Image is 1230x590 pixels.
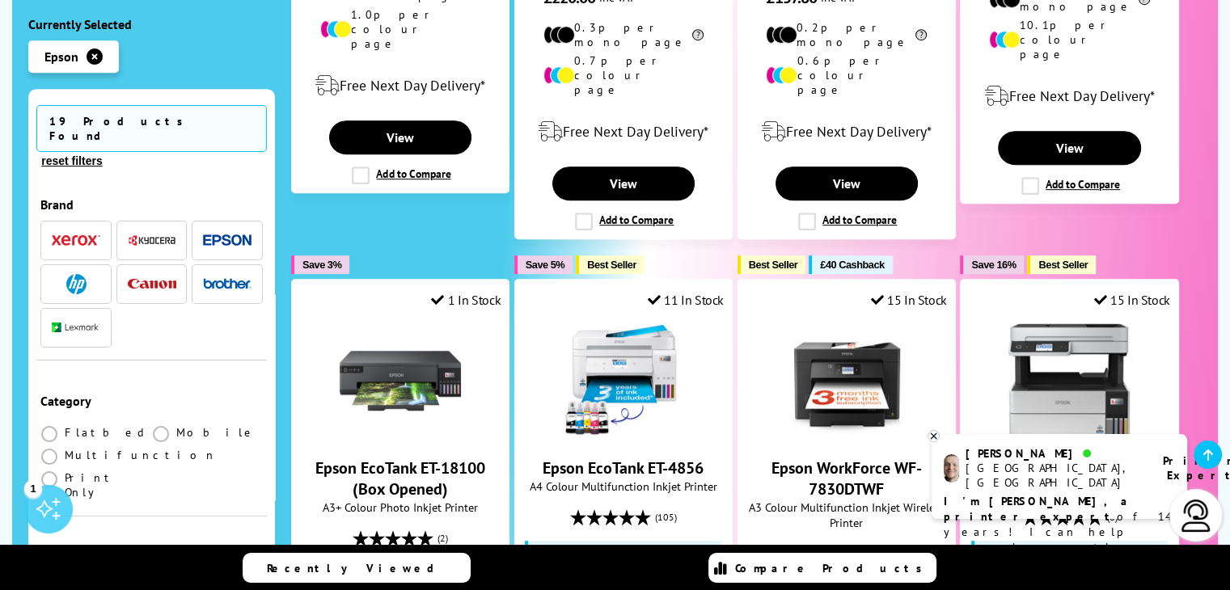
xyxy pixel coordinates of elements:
button: Save 16% [960,255,1024,274]
span: Flatbed [65,425,150,440]
img: Lexmark [52,323,100,333]
a: View [552,166,695,200]
button: Best Seller [738,255,806,274]
a: View [776,166,918,200]
div: modal_delivery [300,63,501,108]
button: £40 Cashback [809,255,892,274]
a: Epson EcoTank ET-18100 (Box Opened) [315,457,485,499]
img: Epson EcoTank ET-4856 [563,320,684,441]
img: Kyocera [128,234,176,247]
div: 15 In Stock [1093,292,1169,308]
li: 0.2p per mono page [766,20,927,49]
span: Best Seller [1038,259,1088,271]
div: Category [40,393,263,409]
button: Best Seller [1027,255,1096,274]
button: Save 3% [291,255,349,274]
span: Save 16% [971,259,1016,271]
a: Epson WorkForce WF-7830DTWF [786,428,907,445]
a: Epson EcoTank ET-18100 (Box Opened) [340,428,461,445]
button: Lexmark [47,317,105,339]
label: Add to Compare [798,213,897,230]
div: Currently Selected [28,16,275,32]
a: View [329,120,471,154]
div: 1 In Stock [431,292,501,308]
label: Add to Compare [575,213,674,230]
img: Xerox [52,235,100,247]
a: Epson EcoTank ET-4856 [543,457,704,478]
span: Multifunction [65,448,217,462]
button: HP [47,273,105,295]
li: 0.7p per colour page [543,53,704,97]
div: Brand [40,196,263,213]
button: Canon [123,273,181,295]
span: (15) [881,538,897,569]
li: 1.0p per colour page [320,7,481,51]
button: Brother [198,273,256,295]
div: [GEOGRAPHIC_DATA], [GEOGRAPHIC_DATA] [966,461,1143,490]
div: modal_delivery [969,74,1169,119]
span: Best Seller [749,259,798,271]
div: modal_delivery [523,109,724,154]
li: 0.6p per colour page [766,53,927,97]
span: 19 Products Found [36,105,267,152]
label: Add to Compare [1021,177,1120,195]
img: Epson EcoTank ET-18100 (Box Opened) [340,320,461,441]
button: reset filters [36,154,107,168]
li: 10.1p per colour page [989,18,1150,61]
label: Add to Compare [352,166,450,184]
img: Epson [203,234,251,247]
span: £40 Cashback [820,259,884,271]
span: A3+ Colour Photo Inkjet Printer [300,499,501,515]
li: 0.3p per mono page [543,20,704,49]
span: Save 3% [302,259,341,271]
p: of 14 years! I can help you choose the right product [944,494,1175,571]
div: 1 [24,479,42,497]
span: Save 5% [526,259,564,271]
a: Recently Viewed [243,553,471,583]
span: (105) [655,502,677,533]
img: user-headset-light.svg [1180,499,1212,532]
button: Kyocera [123,230,181,251]
a: Epson WorkForce WF-7830DTWF [771,457,922,499]
span: Mobile [176,425,256,440]
img: Epson EcoTank ET-5170 [1008,320,1130,441]
a: Epson EcoTank ET-4856 [563,428,684,445]
img: HP [66,274,87,294]
span: A4 Colour Multifunction Inkjet Printer [523,478,724,494]
span: (2) [437,523,448,554]
button: Save 5% [514,255,573,274]
button: Epson [198,230,256,251]
img: Brother [203,278,251,289]
a: View [998,131,1140,165]
a: Epson EcoTank ET-5170 [1008,428,1130,445]
img: Canon [128,279,176,289]
span: Compare Products [735,561,931,575]
b: I'm [PERSON_NAME], a printer expert [944,494,1132,524]
div: modal_delivery [746,109,947,154]
button: Best Seller [576,255,645,274]
span: A3 Colour Multifunction Inkjet Wireless Printer [746,499,947,530]
img: ashley-livechat.png [944,454,959,483]
span: Epson [44,48,78,65]
span: Best Seller [587,259,636,271]
span: Print Only [65,470,151,499]
button: Xerox [47,230,105,251]
div: 11 In Stock [648,292,724,308]
div: [PERSON_NAME] [966,446,1143,461]
span: Recently Viewed [267,561,450,575]
div: 15 In Stock [871,292,947,308]
a: Compare Products [708,553,936,583]
img: Epson WorkForce WF-7830DTWF [786,320,907,441]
